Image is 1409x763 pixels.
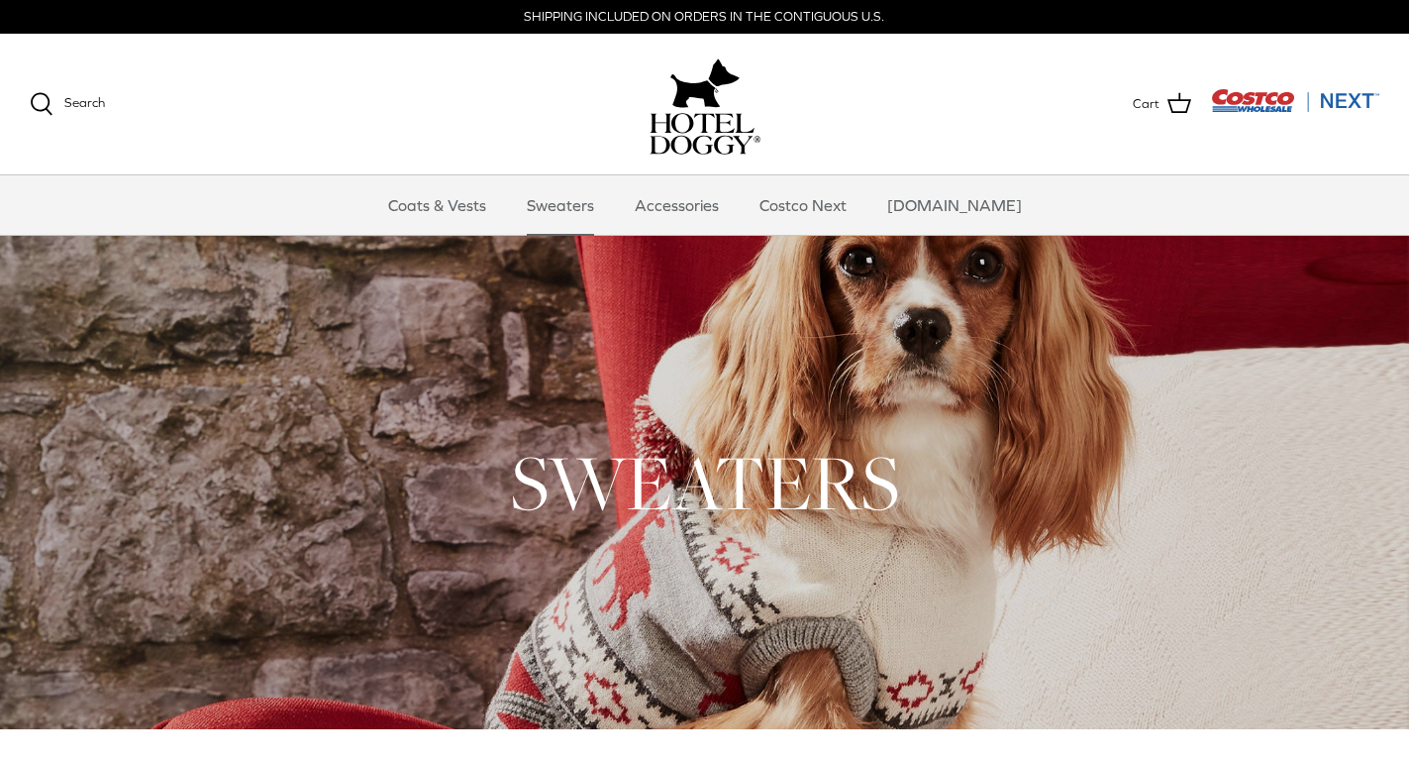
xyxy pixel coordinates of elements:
[509,175,612,235] a: Sweaters
[1133,94,1159,115] span: Cart
[1211,101,1379,116] a: Visit Costco Next
[617,175,737,235] a: Accessories
[670,54,740,113] img: hoteldoggy.com
[370,175,504,235] a: Coats & Vests
[1133,91,1191,117] a: Cart
[30,434,1379,531] h1: SWEATERS
[650,54,760,155] a: hoteldoggy.com hoteldoggycom
[869,175,1040,235] a: [DOMAIN_NAME]
[650,113,760,155] img: hoteldoggycom
[64,95,105,110] span: Search
[30,92,105,116] a: Search
[1211,88,1379,113] img: Costco Next
[742,175,864,235] a: Costco Next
